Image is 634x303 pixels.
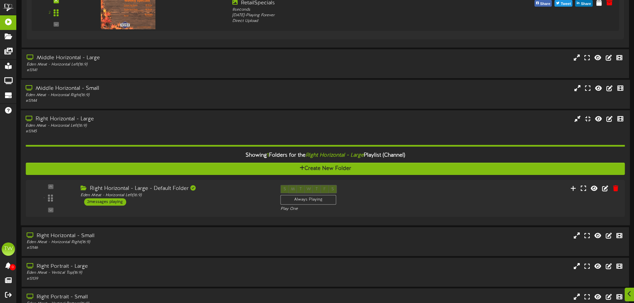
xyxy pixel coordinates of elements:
div: Right Portrait - Large [27,263,270,270]
div: [DATE] - Playing Forever [232,13,467,18]
div: Showing Folders for the Playlist (Channel) [21,148,630,163]
div: Play One [281,207,420,212]
button: Create New Folder [26,163,625,175]
div: # 13141 [27,68,270,73]
div: TW [2,242,15,256]
div: Right Horizontal - Large - Default Folder [81,185,270,193]
div: Eden Meat - Horizontal Right ( 16:9 ) [26,92,270,98]
span: 0 [10,264,16,270]
div: # 13146 [27,245,270,251]
div: Middle Horizontal - Large [27,54,270,62]
div: # 13145 [26,129,270,134]
div: Eden Meat - Horizontal Right ( 16:9 ) [27,239,270,245]
span: 1 [267,152,269,158]
div: Right Horizontal - Small [27,232,270,240]
div: 2 messages playing [84,198,126,206]
i: Right Horizontal - Large [306,152,364,158]
div: Direct Upload [232,18,467,24]
div: # 13139 [27,276,270,282]
div: Eden Meat - Horizontal Left ( 16:9 ) [26,123,270,129]
div: 8 seconds [232,7,467,13]
span: Tweet [559,0,572,8]
div: Eden Meat - Vertical Top ( 16:9 ) [27,270,270,276]
div: Eden Meat - Horizontal Left ( 16:9 ) [81,193,270,198]
span: Share [539,0,552,8]
div: Always Playing [281,195,336,205]
span: Share [579,0,592,8]
div: Eden Meat - Horizontal Left ( 16:9 ) [27,62,270,68]
div: Middle Horizontal - Small [26,85,270,92]
div: Right Portrait - Small [27,293,270,301]
div: Right Horizontal - Large [26,115,270,123]
div: # 13144 [26,98,270,104]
